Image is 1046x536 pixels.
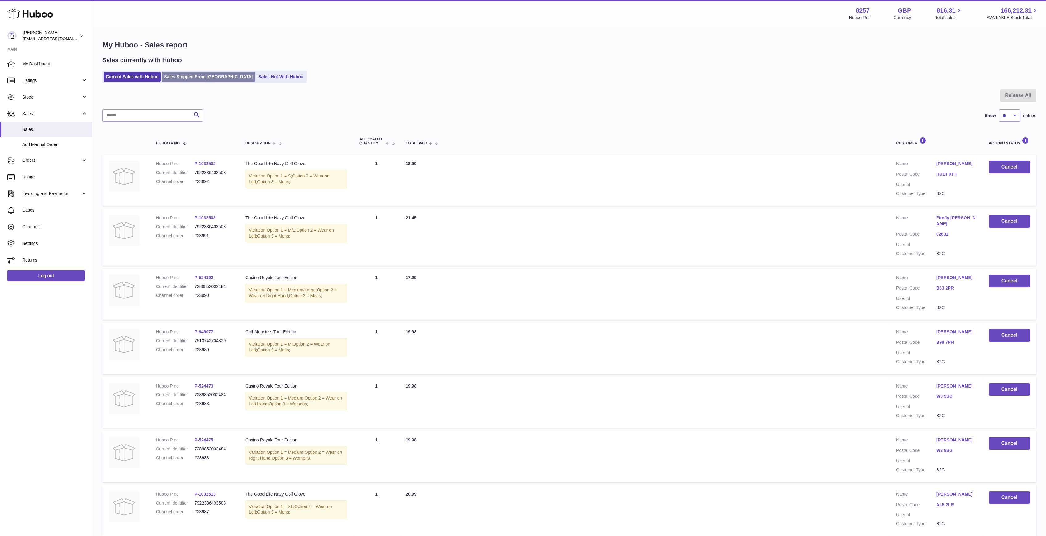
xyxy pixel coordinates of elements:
[406,384,416,388] span: 19.98
[257,179,290,184] span: Option 3 = Mens;
[935,15,962,21] span: Total sales
[989,215,1030,228] button: Cancel
[353,209,400,266] td: 1
[936,502,976,508] a: AL5 2LR
[245,446,347,465] div: Variation:
[104,72,161,82] a: Current Sales with Huboo
[195,500,233,506] dd: 7922386403508
[936,329,976,335] a: [PERSON_NAME]
[936,275,976,281] a: [PERSON_NAME]
[896,458,936,464] dt: User Id
[896,404,936,410] dt: User Id
[195,338,233,344] dd: 7513742704820
[195,170,233,176] dd: 7922386403508
[406,275,416,280] span: 17.99
[936,467,976,473] dd: B2C
[936,359,976,365] dd: B2C
[987,15,1039,21] span: AVAILABLE Stock Total
[22,142,88,148] span: Add Manual Order
[245,491,347,497] div: The Good Life Navy Golf Glove
[22,61,88,67] span: My Dashboard
[896,329,936,336] dt: Name
[156,347,195,353] dt: Channel order
[156,179,195,185] dt: Channel order
[896,467,936,473] dt: Customer Type
[245,224,347,242] div: Variation:
[989,161,1030,173] button: Cancel
[353,431,400,482] td: 1
[22,94,81,100] span: Stock
[156,455,195,461] dt: Channel order
[22,207,88,213] span: Cases
[896,161,936,168] dt: Name
[936,437,976,443] a: [PERSON_NAME]
[109,491,139,522] img: no-photo.jpg
[896,171,936,179] dt: Postal Code
[936,521,976,527] dd: B2C
[195,492,216,497] a: P-1032513
[156,329,195,335] dt: Huboo P no
[406,161,416,166] span: 18.90
[896,383,936,391] dt: Name
[989,329,1030,342] button: Cancel
[195,161,216,166] a: P-1032502
[249,342,330,352] span: Option 2 = Wear on Left;
[195,401,233,407] dd: #23988
[896,502,936,509] dt: Postal Code
[267,396,305,400] span: Option 1 = Medium;
[195,293,233,298] dd: #23990
[937,6,955,15] span: 816.31
[156,437,195,443] dt: Huboo P no
[989,137,1030,145] div: Action / Status
[195,233,233,239] dd: #23991
[195,284,233,290] dd: 7289852002484
[894,15,911,21] div: Currency
[156,141,180,145] span: Huboo P no
[245,383,347,389] div: Casino Royale Tour Edition
[162,72,255,82] a: Sales Shipped From [GEOGRAPHIC_DATA]
[245,141,271,145] span: Description
[22,157,81,163] span: Orders
[109,215,139,246] img: no-photo.jpg
[896,413,936,419] dt: Customer Type
[896,191,936,197] dt: Customer Type
[406,437,416,442] span: 19.98
[989,437,1030,450] button: Cancel
[249,228,334,238] span: Option 2 = Wear on Left;
[936,285,976,291] a: B63 2PR
[22,257,88,263] span: Returns
[156,215,195,221] dt: Huboo P no
[195,215,216,220] a: P-1032508
[22,127,88,132] span: Sales
[936,305,976,311] dd: B2C
[936,231,976,237] a: 02631
[896,296,936,302] dt: User Id
[989,275,1030,287] button: Cancel
[245,437,347,443] div: Casino Royale Tour Edition
[156,170,195,176] dt: Current identifier
[245,329,347,335] div: Golf Monsters Tour Edition
[353,323,400,374] td: 1
[109,275,139,306] img: no-photo.jpg
[406,329,416,334] span: 19.98
[109,437,139,468] img: no-photo.jpg
[353,377,400,428] td: 1
[936,215,976,227] a: Firefly [PERSON_NAME]
[936,171,976,177] a: HU13 0TH
[22,191,81,197] span: Invoicing and Payments
[22,241,88,246] span: Settings
[896,512,936,518] dt: User Id
[195,179,233,185] dd: #23992
[896,137,976,145] div: Customer
[936,161,976,167] a: [PERSON_NAME]
[353,155,400,206] td: 1
[245,215,347,221] div: The Good Life Navy Golf Glove
[989,491,1030,504] button: Cancel
[267,342,293,347] span: Option 1 = M;
[22,224,88,230] span: Channels
[267,450,305,455] span: Option 1 = Medium;
[7,270,85,281] a: Log out
[195,455,233,461] dd: #23988
[267,173,292,178] span: Option 1 = S;
[257,233,290,238] span: Option 3 = Mens;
